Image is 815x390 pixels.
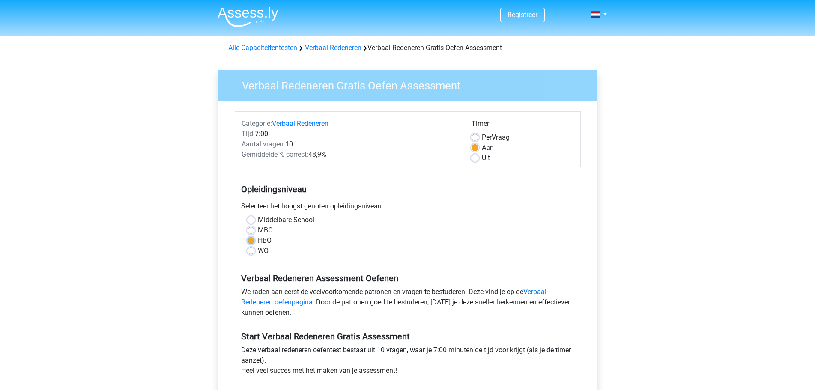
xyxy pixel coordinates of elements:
a: Verbaal Redeneren [272,119,328,128]
a: Verbaal Redeneren [305,44,361,52]
div: 10 [235,139,465,149]
h3: Verbaal Redeneren Gratis Oefen Assessment [232,76,591,92]
label: MBO [258,225,273,235]
div: We raden aan eerst de veelvoorkomende patronen en vragen te bestuderen. Deze vind je op de . Door... [235,287,581,321]
label: Middelbare School [258,215,314,225]
label: Uit [482,153,490,163]
span: Per [482,133,492,141]
h5: Opleidingsniveau [241,181,574,198]
a: Alle Capaciteitentesten [228,44,297,52]
img: Assessly [218,7,278,27]
label: Aan [482,143,494,153]
span: Tijd: [242,130,255,138]
div: Timer [472,119,574,132]
h5: Verbaal Redeneren Assessment Oefenen [241,273,574,283]
label: WO [258,246,269,256]
h5: Start Verbaal Redeneren Gratis Assessment [241,331,574,342]
div: Verbaal Redeneren Gratis Oefen Assessment [225,43,591,53]
span: Gemiddelde % correct: [242,150,308,158]
label: HBO [258,235,272,246]
div: Selecteer het hoogst genoten opleidingsniveau. [235,201,581,215]
div: 48,9% [235,149,465,160]
a: Registreer [508,11,537,19]
div: Deze verbaal redeneren oefentest bestaat uit 10 vragen, waar je 7:00 minuten de tijd voor krijgt ... [235,345,581,379]
div: 7:00 [235,129,465,139]
label: Vraag [482,132,510,143]
span: Aantal vragen: [242,140,285,148]
span: Categorie: [242,119,272,128]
